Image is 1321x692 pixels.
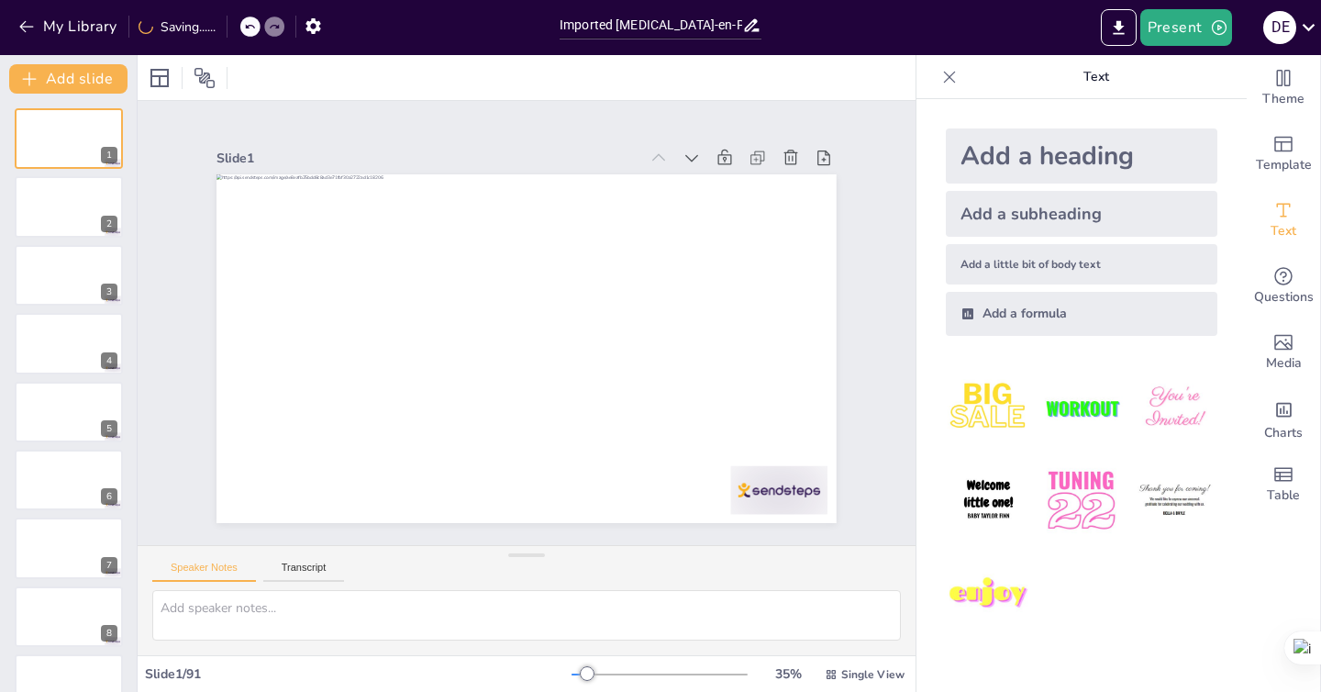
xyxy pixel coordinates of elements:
div: Get real-time input from your audience [1247,253,1320,319]
div: 2 [15,176,123,237]
div: 1 [101,147,117,163]
img: 7.jpeg [946,552,1031,637]
img: 6.jpeg [1132,458,1217,543]
button: Present [1140,9,1232,46]
div: 7 [15,518,123,578]
div: 1 [15,108,123,169]
div: Add a table [1247,452,1320,518]
button: D E [1263,9,1296,46]
img: 3.jpeg [1132,365,1217,451]
img: 2.jpeg [1038,365,1124,451]
div: 3 [15,245,123,306]
div: 3 [101,284,117,300]
div: 6 [101,488,117,505]
div: 6 [15,450,123,510]
div: Add charts and graphs [1247,385,1320,452]
span: Single View [841,667,905,682]
button: Transcript [263,562,345,582]
img: 4.jpeg [946,458,1031,543]
div: Add images, graphics, shapes or video [1247,319,1320,385]
button: Speaker Notes [152,562,256,582]
div: Add a little bit of body text [946,244,1217,285]
div: 2 [101,216,117,232]
span: Position [194,67,216,89]
div: 7 [101,557,117,574]
div: D E [1263,11,1296,44]
span: Text [1271,221,1296,241]
div: 4 [101,352,117,369]
button: My Library [14,12,125,41]
div: Add ready made slides [1247,121,1320,187]
button: Add slide [9,64,128,94]
div: Layout [145,63,174,93]
span: Media [1266,353,1302,374]
div: 8 [15,586,123,647]
div: Add a subheading [946,191,1217,237]
div: Add a heading [946,128,1217,184]
span: Theme [1262,89,1304,109]
span: Template [1256,155,1312,175]
div: Add a formula [946,292,1217,336]
div: Change the overall theme [1247,55,1320,121]
span: Questions [1254,287,1314,307]
div: 4 [15,313,123,374]
img: 5.jpeg [1038,458,1124,543]
input: Insert title [560,12,742,39]
div: 35 % [766,665,810,683]
img: 1.jpeg [946,365,1031,451]
div: Add text boxes [1247,187,1320,253]
div: 8 [101,625,117,642]
div: 5 [15,382,123,442]
div: 5 [101,420,117,437]
span: Charts [1264,423,1303,443]
p: Text [964,55,1228,99]
div: Saving...... [139,18,216,36]
span: Table [1267,486,1300,506]
button: Export to PowerPoint [1101,9,1137,46]
div: Slide 1 / 91 [145,665,572,683]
